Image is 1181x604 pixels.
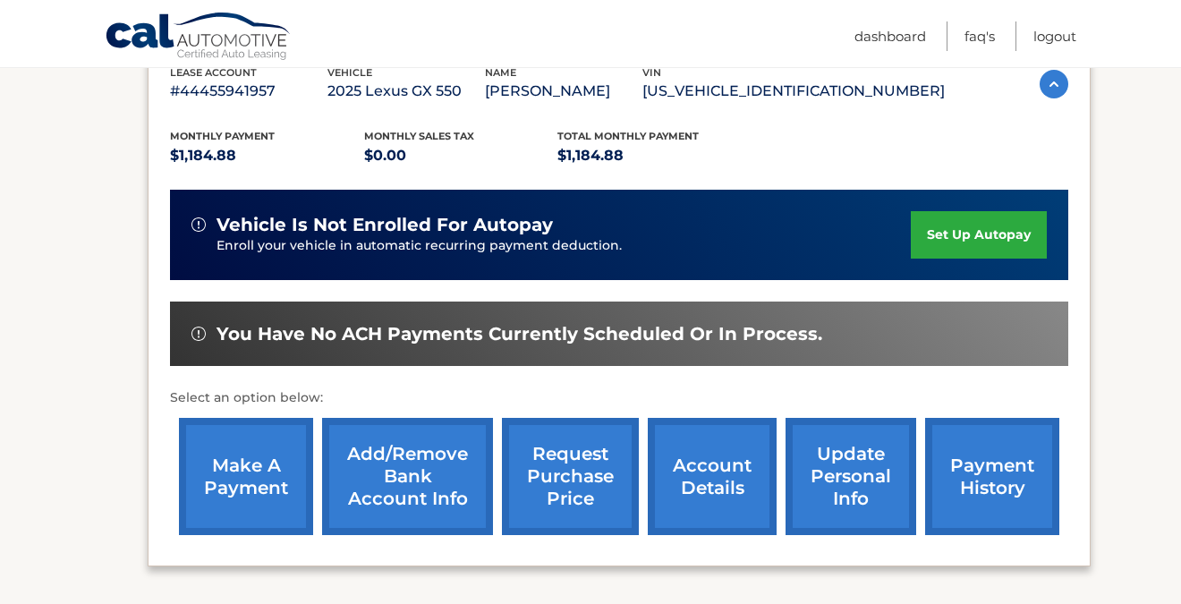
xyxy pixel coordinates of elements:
a: set up autopay [911,211,1047,259]
img: alert-white.svg [191,217,206,232]
a: Add/Remove bank account info [322,418,493,535]
a: payment history [925,418,1059,535]
span: name [485,66,516,79]
p: $1,184.88 [170,143,364,168]
a: request purchase price [502,418,639,535]
span: vin [642,66,661,79]
p: $0.00 [364,143,558,168]
span: vehicle [327,66,372,79]
a: make a payment [179,418,313,535]
p: 2025 Lexus GX 550 [327,79,485,104]
span: lease account [170,66,257,79]
span: vehicle is not enrolled for autopay [217,214,553,236]
a: Logout [1033,21,1076,51]
span: Total Monthly Payment [557,130,699,142]
p: $1,184.88 [557,143,752,168]
span: Monthly sales Tax [364,130,474,142]
span: Monthly Payment [170,130,275,142]
img: alert-white.svg [191,327,206,341]
img: accordion-active.svg [1040,70,1068,98]
a: Cal Automotive [105,12,293,64]
span: You have no ACH payments currently scheduled or in process. [217,323,822,345]
p: Select an option below: [170,387,1068,409]
a: FAQ's [964,21,995,51]
a: account details [648,418,777,535]
p: Enroll your vehicle in automatic recurring payment deduction. [217,236,911,256]
a: update personal info [786,418,916,535]
a: Dashboard [854,21,926,51]
p: [PERSON_NAME] [485,79,642,104]
p: [US_VEHICLE_IDENTIFICATION_NUMBER] [642,79,945,104]
p: #44455941957 [170,79,327,104]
